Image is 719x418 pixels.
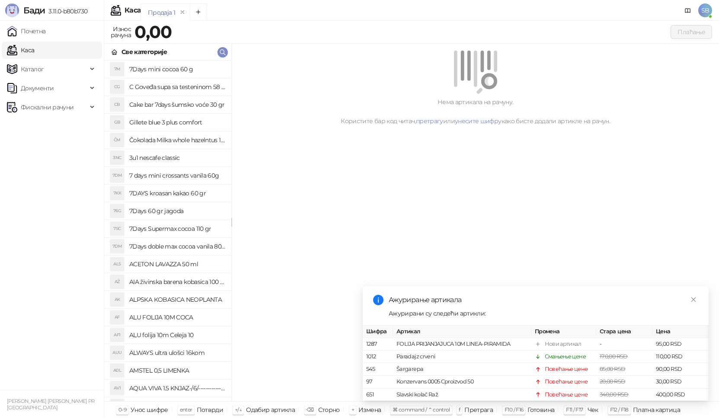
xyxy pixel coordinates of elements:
div: Потврди [197,404,224,415]
span: SB [698,3,712,17]
button: remove [177,9,188,16]
td: Slavski kolač Raž [393,389,531,401]
div: AF1 [110,328,124,342]
span: ↑/↓ [235,406,242,413]
div: Смањење цене [545,353,586,361]
div: Ажурирање артикала [389,295,698,305]
div: Готовина [527,404,554,415]
h4: AIA živinska barena kobasica 100 gr [129,275,226,289]
span: info-circle [373,295,383,305]
td: 97 [363,376,393,389]
span: Каталог [21,61,44,78]
span: ⌫ [307,406,313,413]
h4: 7Days doble max cocoa vanila 80 gr [129,239,226,253]
div: Претрага [464,404,493,415]
th: Цена [652,325,709,338]
span: 3.11.0-b80b730 [45,7,87,15]
div: 7SC [110,222,124,236]
td: 30,00 RSD [652,376,709,389]
h4: 7DAYS kroasan kakao 60 gr [129,186,226,200]
div: Нема артикала на рачуну. Користите бар код читач, или како бисте додали артикле на рачун. [242,97,709,126]
div: Унос шифре [131,404,168,415]
h4: ALU folija 10m Celeja 10 [129,328,226,342]
div: Платна картица [633,404,680,415]
td: - [596,338,652,351]
span: 85,00 RSD [600,366,625,373]
span: 0-9 [118,406,126,413]
strong: 0,00 [134,21,172,42]
div: 7KK [110,186,124,200]
span: close [690,297,697,303]
a: Каса [7,41,34,59]
div: Нови артикал [545,340,581,348]
td: FOLIJA PRIJANJAJUCA 10M LINEA-PIRAMIDA [393,338,531,351]
h4: AQUA VIVA REBOOT 0.75L-/12/-- [129,399,226,413]
th: Шифра [363,325,393,338]
span: enter [180,406,192,413]
a: Close [689,295,698,304]
div: 7DM [110,239,124,253]
h4: Cake bar 7days šumsko voće 30 gr [129,98,226,112]
div: Повећање цене [545,390,588,399]
th: Стара цена [596,325,652,338]
span: 340,00 RSD [600,391,629,398]
div: Све категорије [121,47,167,57]
div: A0L [110,364,124,377]
div: AVR [110,399,124,413]
td: Šargarepa [393,364,531,376]
span: F10 / F16 [505,406,523,413]
h4: 7Days Supermax cocoa 110 gr [129,222,226,236]
span: 170,00 RSD [600,354,628,360]
span: 20,00 RSD [600,379,625,385]
h4: ACETON LAVAZZA 50 ml [129,257,226,271]
div: AUU [110,346,124,360]
div: AF [110,310,124,324]
div: Повећање цене [545,365,588,374]
th: Артикал [393,325,531,338]
div: ČM [110,133,124,147]
span: F11 / F17 [566,406,583,413]
div: AL5 [110,257,124,271]
span: Документи [21,80,54,97]
div: Сторно [318,404,340,415]
h4: 3u1 nescafe classic [129,151,226,165]
td: 545 [363,364,393,376]
td: 1287 [363,338,393,351]
div: Износ рачуна [109,23,133,41]
div: 7M [110,62,124,76]
td: 651 [363,389,393,401]
th: Промена [531,325,596,338]
small: [PERSON_NAME] [PERSON_NAME] PR [GEOGRAPHIC_DATA] [7,398,95,411]
h4: Čokolada Milka whole hazelntus 100 gr [129,133,226,147]
td: 90,00 RSD [652,364,709,376]
span: Бади [23,5,45,16]
h4: C Goveđa supa sa testeninom 58 grama [129,80,226,94]
div: Ажурирани су следећи артикли: [389,309,698,318]
a: претрагу [416,117,443,125]
div: Чек [588,404,598,415]
h4: AQUA VIVA 1.5 KNJAZ-/6/----------------- [129,381,226,395]
td: 95,00 RSD [652,338,709,351]
td: 400,00 RSD [652,389,709,401]
button: Add tab [190,3,207,21]
div: 3NC [110,151,124,165]
a: унесите шифру [455,117,502,125]
img: Logo [5,3,19,17]
span: f [459,406,460,413]
span: Фискални рачуни [21,99,73,116]
button: Плаћање [671,25,712,39]
a: Документација [681,3,695,17]
div: Продаја 1 [148,8,175,17]
div: CB [110,98,124,112]
div: Одабир артикла [246,404,295,415]
td: Paradajz crveni [393,351,531,364]
td: Konzervans 0005 Cproizvod 50 [393,376,531,389]
span: ⌘ command / ⌃ control [393,406,450,413]
h4: 7Days 60 gr jagoda [129,204,226,218]
div: Каса [125,7,141,14]
td: 110,00 RSD [652,351,709,364]
div: AV1 [110,381,124,395]
a: Почетна [7,22,46,40]
h4: ALWAYS ultra ulošci 16kom [129,346,226,360]
h4: ALPSKA KOBASICA NEOPLANTA [129,293,226,306]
